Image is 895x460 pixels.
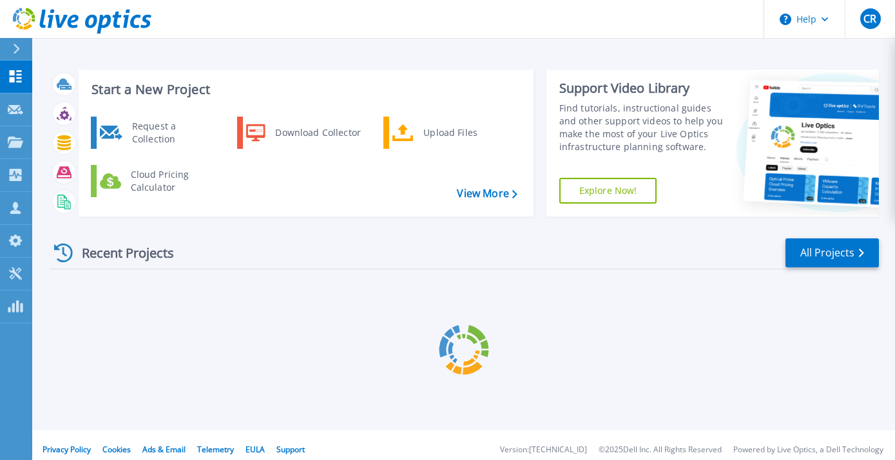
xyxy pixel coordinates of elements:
a: Download Collector [237,117,369,149]
div: Support Video Library [559,80,725,97]
a: Cloud Pricing Calculator [91,165,223,197]
div: Download Collector [269,120,366,146]
li: © 2025 Dell Inc. All Rights Reserved [599,446,722,454]
h3: Start a New Project [91,82,517,97]
a: EULA [245,444,265,455]
div: Recent Projects [50,237,191,269]
a: Telemetry [197,444,234,455]
a: Request a Collection [91,117,223,149]
div: Request a Collection [126,120,220,146]
a: View More [457,187,517,200]
div: Upload Files [417,120,512,146]
a: All Projects [785,238,879,267]
div: Cloud Pricing Calculator [124,168,220,194]
li: Version: [TECHNICAL_ID] [500,446,587,454]
a: Ads & Email [142,444,186,455]
div: Find tutorials, instructional guides and other support videos to help you make the most of your L... [559,102,725,153]
a: Privacy Policy [43,444,91,455]
li: Powered by Live Optics, a Dell Technology [733,446,883,454]
a: Explore Now! [559,178,657,204]
span: CR [863,14,876,24]
a: Support [276,444,305,455]
a: Upload Files [383,117,515,149]
a: Cookies [102,444,131,455]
